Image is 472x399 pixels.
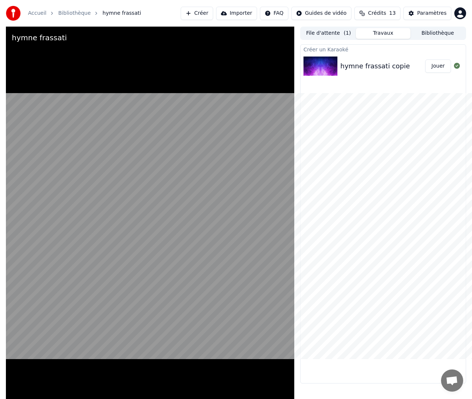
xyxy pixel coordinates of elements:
img: youka [6,6,21,21]
button: FAQ [260,7,288,20]
div: hymne frassati copie [340,61,410,71]
div: hymne frassati [12,33,67,43]
button: Créer [181,7,213,20]
button: File d'attente [301,28,356,39]
a: Bibliothèque [58,10,91,17]
span: ( 1 ) [344,30,351,37]
div: Ouvrir le chat [441,369,463,392]
span: hymne frassati [103,10,141,17]
div: Paramètres [417,10,447,17]
button: Travaux [356,28,410,39]
div: Créer un Karaoké [301,45,466,54]
button: Paramètres [403,7,451,20]
button: Bibliothèque [410,28,465,39]
button: Crédits13 [354,7,400,20]
span: 13 [389,10,396,17]
button: Importer [216,7,257,20]
button: Jouer [425,59,451,73]
button: Guides de vidéo [291,7,351,20]
span: Crédits [368,10,386,17]
nav: breadcrumb [28,10,141,17]
a: Accueil [28,10,46,17]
